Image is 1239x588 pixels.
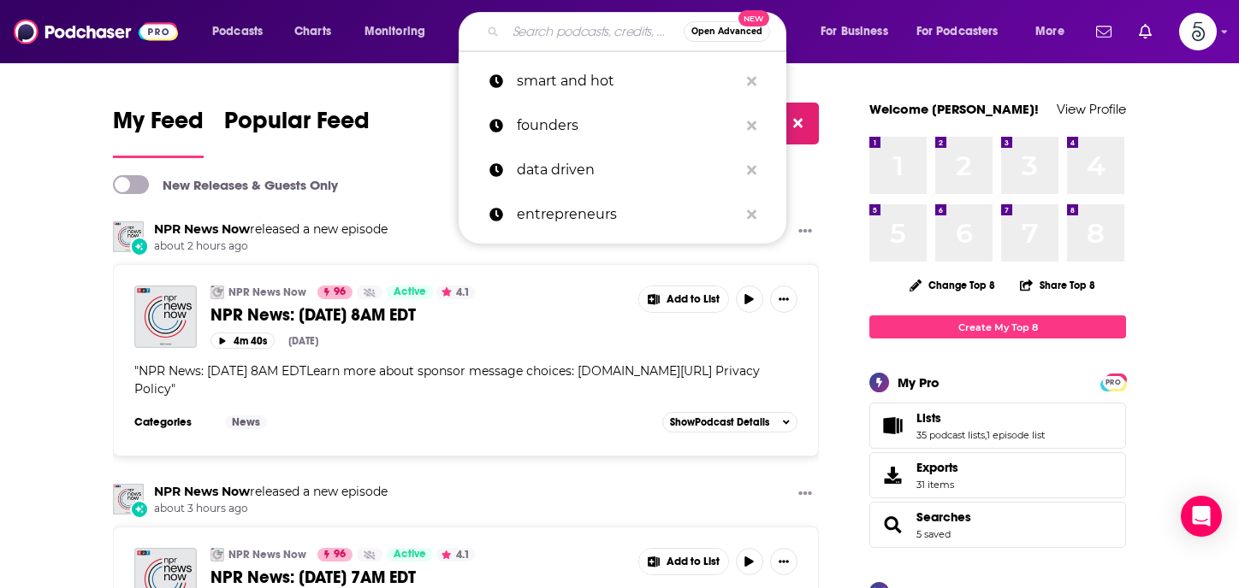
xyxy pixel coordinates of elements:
[916,509,971,525] a: Searches
[134,415,211,429] h3: Categories
[869,101,1039,117] a: Welcome [PERSON_NAME]!
[898,374,940,391] div: My Pro
[283,18,341,45] a: Charts
[294,20,331,44] span: Charts
[916,528,951,540] a: 5 saved
[916,410,1045,426] a: Lists
[436,548,475,562] button: 4.1
[210,285,224,299] img: NPR News Now
[738,10,769,26] span: New
[875,463,910,487] span: Exports
[821,20,888,44] span: For Business
[459,59,786,103] a: smart and hot
[154,239,388,254] span: about 2 hours ago
[899,274,1005,296] button: Change Top 8
[210,332,275,349] button: 4m 40s
[1179,13,1217,50] button: Show profile menu
[14,15,178,48] img: Podchaser - Follow, Share and Rate Podcasts
[210,567,626,588] a: NPR News: [DATE] 7AM EDT
[1179,13,1217,50] img: User Profile
[770,548,797,575] button: Show More Button
[1103,375,1123,388] a: PRO
[517,103,738,148] p: founders
[228,548,306,562] a: NPR News Now
[436,285,475,299] button: 4.1
[670,416,769,428] span: Show Podcast Details
[916,410,941,426] span: Lists
[459,103,786,148] a: founders
[517,192,738,237] p: entrepreneurs
[334,284,346,301] span: 96
[210,304,626,326] a: NPR News: [DATE] 8AM EDT
[667,556,720,568] span: Add to List
[459,148,786,192] a: data driven
[210,304,416,326] span: NPR News: [DATE] 8AM EDT
[134,363,760,397] span: NPR News: [DATE] 8AM EDTLearn more about sponsor message choices: [DOMAIN_NAME][URL] Privacy Policy
[916,460,958,475] span: Exports
[1089,17,1118,46] a: Show notifications dropdown
[869,315,1126,338] a: Create My Top 8
[113,175,338,194] a: New Releases & Guests Only
[459,192,786,237] a: entrepreneurs
[662,412,797,432] button: ShowPodcast Details
[130,237,149,256] div: New Episode
[224,106,370,145] span: Popular Feed
[210,567,416,588] span: NPR News: [DATE] 7AM EDT
[200,18,285,45] button: open menu
[475,12,803,51] div: Search podcasts, credits, & more...
[134,363,760,397] span: " "
[869,403,1126,449] span: Lists
[1103,376,1123,389] span: PRO
[869,502,1126,548] span: Searches
[985,429,987,441] span: ,
[770,285,797,313] button: Show More Button
[317,548,353,562] a: 96
[113,484,144,514] img: NPR News Now
[1035,20,1064,44] span: More
[154,484,250,499] a: NPR News Now
[506,18,684,45] input: Search podcasts, credits, & more...
[387,285,433,299] a: Active
[691,27,762,36] span: Open Advanced
[639,549,728,574] button: Show More Button
[113,106,204,158] a: My Feed
[334,546,346,563] span: 96
[212,20,263,44] span: Podcasts
[394,284,426,301] span: Active
[1179,13,1217,50] span: Logged in as Spiral5-G2
[210,548,224,562] img: NPR News Now
[113,106,204,145] span: My Feed
[667,293,720,306] span: Add to List
[154,502,388,516] span: about 3 hours ago
[916,429,985,441] a: 35 podcast lists
[987,429,1045,441] a: 1 episode list
[869,452,1126,498] a: Exports
[684,21,770,42] button: Open AdvancedNew
[353,18,448,45] button: open menu
[791,484,819,505] button: Show More Button
[517,59,738,103] p: smart and hot
[394,546,426,563] span: Active
[365,20,425,44] span: Monitoring
[225,415,267,429] a: News
[154,221,388,238] h3: released a new episode
[134,285,197,348] img: NPR News: 09-05-2025 8AM EDT
[224,106,370,158] a: Popular Feed
[288,335,318,347] div: [DATE]
[1181,496,1222,537] div: Open Intercom Messenger
[791,221,819,243] button: Show More Button
[317,285,353,299] a: 96
[1057,101,1126,117] a: View Profile
[639,286,728,312] button: Show More Button
[154,221,250,237] a: NPR News Now
[1023,18,1086,45] button: open menu
[113,221,144,252] img: NPR News Now
[809,18,910,45] button: open menu
[130,500,149,519] div: New Episode
[154,484,388,500] h3: released a new episode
